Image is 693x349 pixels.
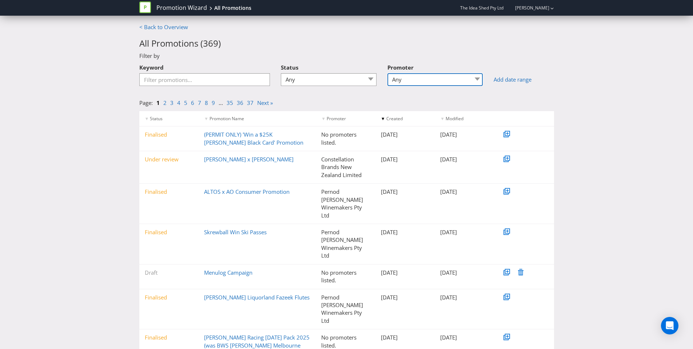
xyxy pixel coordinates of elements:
[257,99,273,106] a: Next »
[210,115,244,122] span: Promotion Name
[321,115,326,122] span: ▼
[316,228,375,260] div: Pernod [PERSON_NAME] Winemakers Pty Ltd
[316,269,375,285] div: No promoters listed.
[204,131,303,146] a: (PERMIT ONLY) 'Win a $25K [PERSON_NAME] Black Card' Promotion
[156,99,160,106] a: 1
[139,60,164,71] label: Keyword
[204,294,310,301] a: [PERSON_NAME] Liquorland Fazeek Flutes
[145,115,149,122] span: ▼
[218,37,221,49] span: )
[204,228,267,236] a: Skrewball Win Ski Passes
[139,334,199,341] div: Finalised
[446,115,463,122] span: Modified
[191,99,194,106] a: 6
[139,188,199,196] div: Finalised
[375,228,435,236] div: [DATE]
[661,317,678,334] div: Open Intercom Messenger
[435,228,494,236] div: [DATE]
[435,131,494,138] div: [DATE]
[205,99,208,106] a: 8
[316,188,375,219] div: Pernod [PERSON_NAME] Winemakers Pty Ltd
[435,156,494,163] div: [DATE]
[316,294,375,325] div: Pernod [PERSON_NAME] Winemakers Pty Ltd
[139,37,203,49] span: All Promotions (
[198,99,201,106] a: 7
[237,99,243,106] a: 36
[184,99,187,106] a: 5
[435,334,494,341] div: [DATE]
[327,115,346,122] span: Promoter
[508,5,549,11] a: [PERSON_NAME]
[247,99,254,106] a: 37
[460,5,503,11] span: The Idea Shed Pty Ltd
[139,156,199,163] div: Under review
[204,188,290,195] a: ALTOS x AO Consumer Promotion
[139,23,188,31] a: < Back to Overview
[381,115,385,122] span: ▼
[281,64,298,71] span: Status
[204,115,208,122] span: ▼
[375,188,435,196] div: [DATE]
[435,188,494,196] div: [DATE]
[375,269,435,277] div: [DATE]
[386,115,403,122] span: Created
[227,99,233,106] a: 35
[139,269,199,277] div: Draft
[203,37,218,49] span: 369
[375,334,435,341] div: [DATE]
[435,269,494,277] div: [DATE]
[139,294,199,301] div: Finalised
[163,99,167,106] a: 2
[375,156,435,163] div: [DATE]
[139,73,270,86] input: Filter promotions...
[150,115,163,122] span: Status
[212,99,215,106] a: 9
[375,131,435,138] div: [DATE]
[219,99,227,107] li: ...
[316,131,375,146] div: No promoters listed.
[204,156,294,163] a: [PERSON_NAME] x [PERSON_NAME]
[139,99,153,106] span: Page:
[375,294,435,301] div: [DATE]
[387,64,414,71] span: Promoter
[435,294,494,301] div: [DATE]
[170,99,174,106] a: 3
[156,4,207,12] a: Promotion Wizard
[204,269,252,276] a: Menulog Campaign
[139,131,199,138] div: Finalised
[214,4,251,12] div: All Promotions
[177,99,180,106] a: 4
[316,156,375,179] div: Constellation Brands New Zealand Limited
[494,76,554,83] a: Add date range
[139,228,199,236] div: Finalised
[134,52,559,60] div: Filter by
[440,115,445,122] span: ▼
